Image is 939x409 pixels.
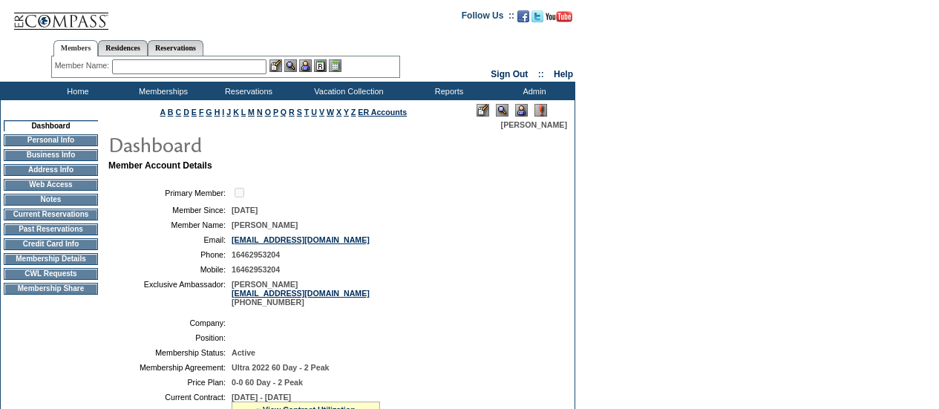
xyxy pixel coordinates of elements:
span: [DATE] - [DATE] [232,393,291,402]
td: Admin [490,82,575,100]
td: Membership Details [4,253,98,265]
span: [PERSON_NAME] [PHONE_NUMBER] [232,280,370,307]
a: X [336,108,341,117]
a: Z [351,108,356,117]
td: Member Since: [114,206,226,215]
a: [EMAIL_ADDRESS][DOMAIN_NAME] [232,235,370,244]
td: Membership Share [4,283,98,295]
td: Email: [114,235,226,244]
td: Business Info [4,149,98,161]
a: I [222,108,224,117]
span: 16462953204 [232,250,280,259]
a: B [168,108,174,117]
a: G [206,108,212,117]
a: C [175,108,181,117]
a: P [273,108,278,117]
a: Sign Out [491,69,528,79]
img: Impersonate [299,59,312,72]
img: Log Concern/Member Elevation [534,104,547,117]
td: Credit Card Info [4,238,98,250]
td: Memberships [119,82,204,100]
td: Reports [405,82,490,100]
a: [EMAIL_ADDRESS][DOMAIN_NAME] [232,289,370,298]
b: Member Account Details [108,160,212,171]
a: V [319,108,324,117]
a: ER Accounts [358,108,407,117]
td: Exclusive Ambassador: [114,280,226,307]
img: Subscribe to our YouTube Channel [546,11,572,22]
a: M [248,108,255,117]
span: [PERSON_NAME] [501,120,567,129]
a: Subscribe to our YouTube Channel [546,15,572,24]
td: CWL Requests [4,268,98,280]
td: Mobile: [114,265,226,274]
img: Impersonate [515,104,528,117]
td: Notes [4,194,98,206]
a: Q [281,108,287,117]
td: Membership Status: [114,348,226,357]
img: Become our fan on Facebook [517,10,529,22]
a: Residences [98,40,148,56]
a: Become our fan on Facebook [517,15,529,24]
td: Primary Member: [114,186,226,200]
a: E [192,108,197,117]
a: F [199,108,204,117]
td: Position: [114,333,226,342]
span: Active [232,348,255,357]
td: Reservations [204,82,289,100]
a: S [297,108,302,117]
span: 0-0 60 Day - 2 Peak [232,378,303,387]
a: Y [344,108,349,117]
img: pgTtlDashboard.gif [108,129,405,159]
a: H [215,108,220,117]
a: Help [554,69,573,79]
td: Dashboard [4,120,98,131]
a: A [160,108,166,117]
td: Membership Agreement: [114,363,226,372]
span: [DATE] [232,206,258,215]
a: Members [53,40,99,56]
a: K [233,108,239,117]
img: View [284,59,297,72]
span: Ultra 2022 60 Day - 2 Peak [232,363,330,372]
img: b_calculator.gif [329,59,341,72]
span: :: [538,69,544,79]
a: L [241,108,246,117]
img: Follow us on Twitter [531,10,543,22]
td: Personal Info [4,134,98,146]
a: U [311,108,317,117]
span: [PERSON_NAME] [232,220,298,229]
td: Member Name: [114,220,226,229]
td: Phone: [114,250,226,259]
td: Follow Us :: [462,9,514,27]
a: D [183,108,189,117]
a: Reservations [148,40,203,56]
a: J [226,108,231,117]
td: Company: [114,318,226,327]
td: Vacation Collection [289,82,405,100]
td: Home [33,82,119,100]
td: Web Access [4,179,98,191]
td: Current Reservations [4,209,98,220]
a: Follow us on Twitter [531,15,543,24]
img: Reservations [314,59,327,72]
img: b_edit.gif [269,59,282,72]
img: Edit Mode [477,104,489,117]
td: Address Info [4,164,98,176]
a: O [265,108,271,117]
td: Past Reservations [4,223,98,235]
span: 16462953204 [232,265,280,274]
div: Member Name: [55,59,112,72]
a: T [304,108,310,117]
img: View Mode [496,104,508,117]
a: N [257,108,263,117]
a: W [327,108,334,117]
a: R [289,108,295,117]
td: Price Plan: [114,378,226,387]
